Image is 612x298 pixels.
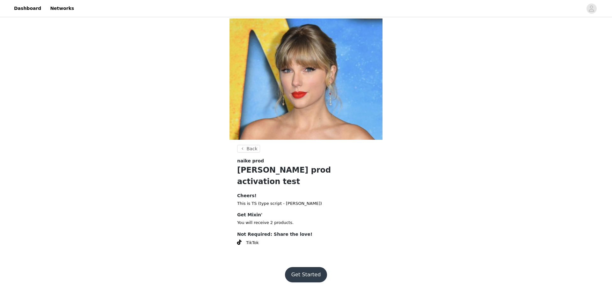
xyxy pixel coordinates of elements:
h4: Not Required: Share the love! [237,231,375,238]
h4: Cheers! [237,192,375,199]
p: This is TS (type script - [PERSON_NAME]) [237,200,375,207]
span: TikTok [246,240,259,246]
span: naike prod [237,158,264,164]
button: Back [237,145,260,153]
img: campaign image [229,19,382,140]
div: avatar [588,4,594,14]
h4: Get Mixin' [237,212,375,218]
p: You will receive 2 products. [237,220,375,226]
button: Get Started [285,267,327,282]
a: Dashboard [10,1,45,16]
h1: [PERSON_NAME] prod activation test [237,164,375,187]
a: Networks [46,1,78,16]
